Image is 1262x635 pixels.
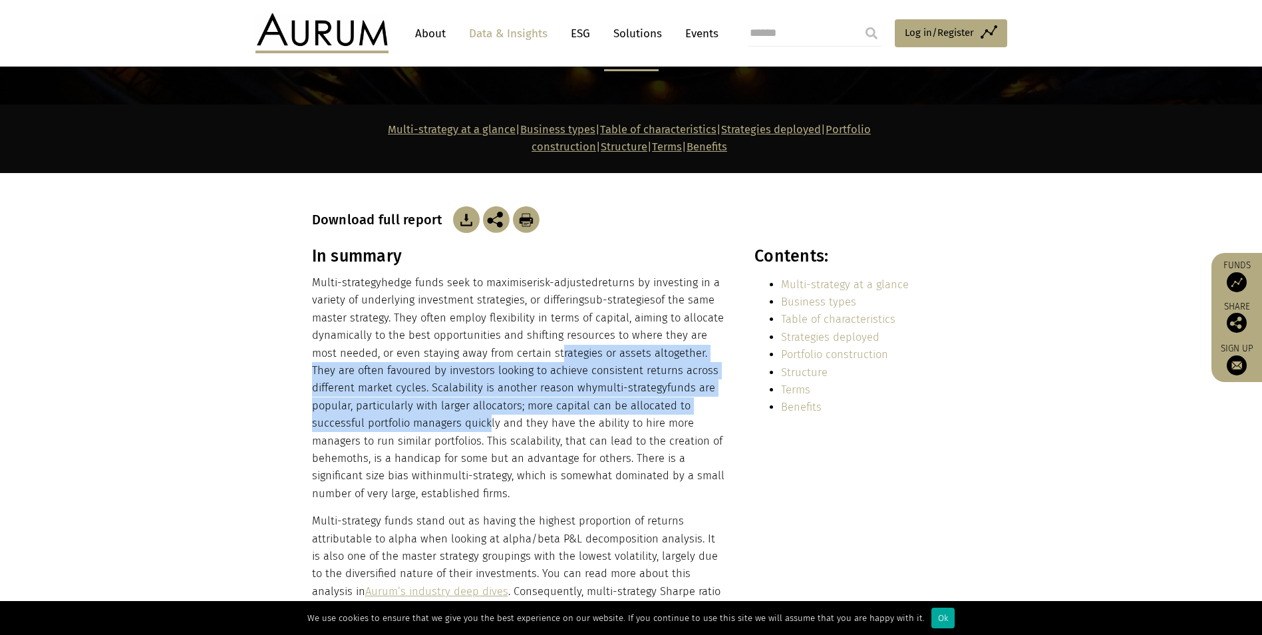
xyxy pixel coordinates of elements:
img: Download Article [453,206,480,233]
a: Multi-strategy at a glance [781,278,909,291]
a: ESG [564,21,597,46]
img: Share this post [483,206,510,233]
img: Download Article [513,206,540,233]
img: Share this post [1227,313,1247,333]
a: Terms [652,140,682,153]
a: Data & Insights [462,21,554,46]
a: Aurum’s industry deep dives [365,585,508,598]
span: multi-strategy [442,469,512,482]
span: risk-adjusted [533,276,598,289]
a: Funds [1218,260,1255,292]
h3: Contents: [754,246,947,266]
span: Multi-strategy [312,276,381,289]
a: About [408,21,452,46]
a: Benefits [687,140,727,153]
h3: Download full report [312,212,450,228]
input: Submit [858,20,885,47]
a: Business types [781,296,856,308]
span: Log in/Register [905,25,974,41]
div: Share [1218,302,1255,333]
span: multi-strategy [597,381,667,394]
a: Benefits [781,401,822,413]
a: Solutions [607,21,669,46]
a: Strategies deployed [781,331,879,343]
span: sub-strategies [584,294,655,306]
a: Portfolio construction [781,348,888,361]
a: Strategies deployed [721,123,821,136]
a: Structure [781,366,828,379]
a: Log in/Register [895,19,1007,47]
a: Sign up [1218,343,1255,375]
a: Table of characteristics [781,313,895,325]
img: Access Funds [1227,272,1247,292]
a: Events [679,21,718,46]
div: Ok [931,608,955,628]
a: Business types [520,123,595,136]
p: hedge funds seek to maximise returns by investing in a variety of underlying investment strategie... [312,274,726,503]
a: Structure [601,140,647,153]
a: Table of characteristics [600,123,716,136]
img: Sign up to our newsletter [1227,355,1247,375]
a: Terms [781,383,810,396]
strong: | | | | | | [388,123,871,153]
img: Aurum [255,13,389,53]
h3: In summary [312,246,726,266]
strong: | [682,140,687,153]
a: Multi-strategy at a glance [388,123,516,136]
